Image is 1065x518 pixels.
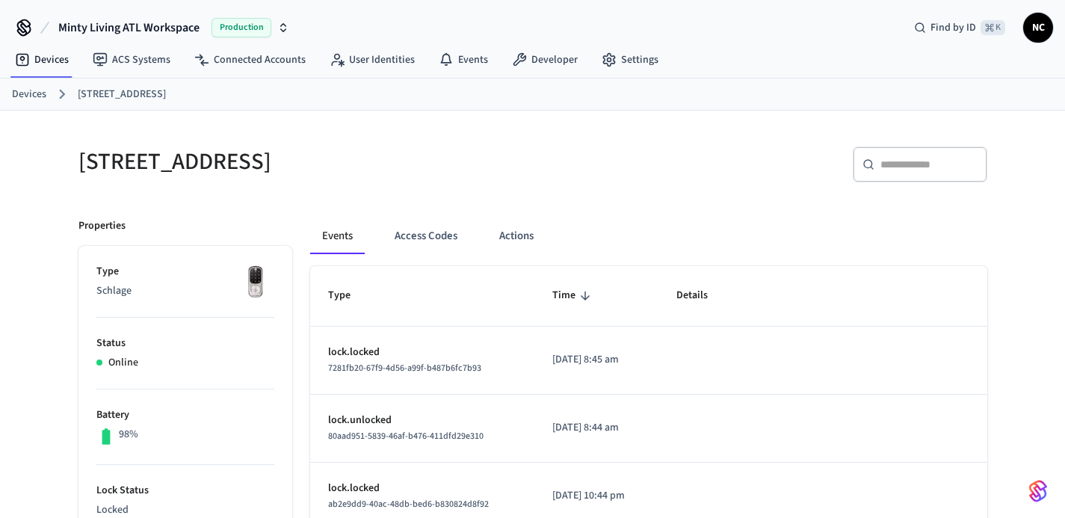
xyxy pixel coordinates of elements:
span: Time [552,284,595,307]
span: Production [212,18,271,37]
a: ACS Systems [81,46,182,73]
p: lock.locked [328,481,516,496]
p: Online [108,355,138,371]
p: lock.locked [328,345,516,360]
span: Minty Living ATL Workspace [58,19,200,37]
a: Developer [500,46,590,73]
button: NC [1023,13,1053,43]
a: Devices [12,87,46,102]
a: Settings [590,46,670,73]
a: User Identities [318,46,427,73]
p: Type [96,264,274,280]
button: Actions [487,218,546,254]
img: Yale Assure Touchscreen Wifi Smart Lock, Satin Nickel, Front [237,264,274,301]
a: Devices [3,46,81,73]
p: Battery [96,407,274,423]
p: [DATE] 8:45 am [552,352,640,368]
p: 98% [119,427,138,443]
span: 7281fb20-67f9-4d56-a99f-b487b6fc7b93 [328,362,481,374]
span: 80aad951-5839-46af-b476-411dfd29e310 [328,430,484,443]
div: Find by ID⌘ K [902,14,1017,41]
a: [STREET_ADDRESS] [78,87,166,102]
span: Type [328,284,370,307]
p: Properties [78,218,126,234]
h5: [STREET_ADDRESS] [78,147,524,177]
span: NC [1025,14,1052,41]
p: [DATE] 8:44 am [552,420,640,436]
p: [DATE] 10:44 pm [552,488,640,504]
p: Lock Status [96,483,274,499]
a: Events [427,46,500,73]
div: ant example [310,218,987,254]
a: Connected Accounts [182,46,318,73]
span: Details [676,284,727,307]
p: Locked [96,502,274,518]
img: SeamLogoGradient.69752ec5.svg [1029,479,1047,503]
p: Status [96,336,274,351]
button: Events [310,218,365,254]
span: ⌘ K [981,20,1005,35]
p: lock.unlocked [328,413,516,428]
button: Access Codes [383,218,469,254]
p: Schlage [96,283,274,299]
span: Find by ID [930,20,976,35]
span: ab2e9dd9-40ac-48db-bed6-b830824d8f92 [328,498,489,511]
